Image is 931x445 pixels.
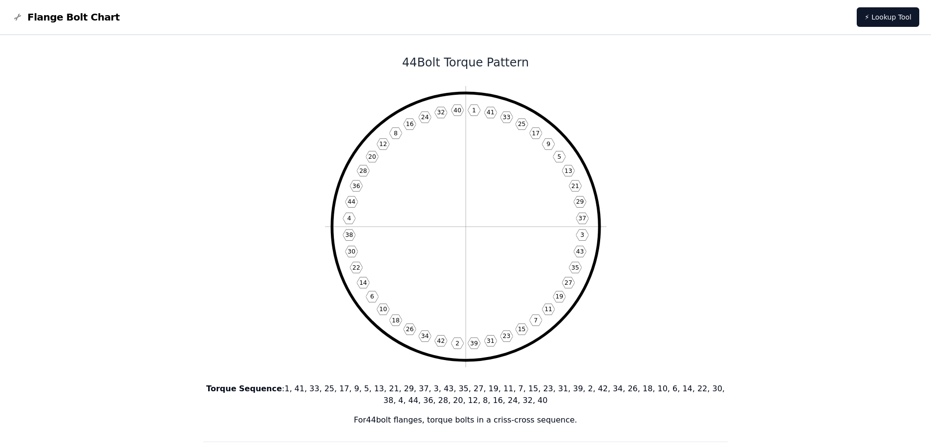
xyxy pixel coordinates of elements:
[518,325,525,333] text: 15
[437,108,445,116] text: 32
[12,10,120,24] a: Flange Bolt Chart LogoFlange Bolt Chart
[564,167,572,174] text: 13
[368,153,376,160] text: 20
[421,332,429,339] text: 34
[502,332,510,339] text: 23
[347,248,355,255] text: 30
[534,317,538,324] text: 7
[421,113,429,121] text: 24
[359,167,367,174] text: 28
[564,279,572,286] text: 27
[571,182,579,190] text: 21
[472,106,476,114] text: 1
[352,182,360,190] text: 36
[347,214,351,222] text: 4
[203,383,728,406] p: : 1, 41, 33, 25, 17, 9, 5, 13, 21, 29, 37, 3, 43, 35, 27, 19, 11, 7, 15, 23, 31, 39, 2, 42, 34, 2...
[470,339,478,347] text: 39
[203,414,728,426] p: For 44 bolt flanges, torque bolts in a criss-cross sequence.
[352,264,360,271] text: 22
[576,248,584,255] text: 43
[544,305,552,313] text: 11
[206,384,282,393] b: Torque Sequence
[532,129,540,137] text: 17
[406,325,413,333] text: 26
[359,279,367,286] text: 14
[557,153,561,160] text: 5
[379,305,387,313] text: 10
[379,140,387,148] text: 12
[546,140,550,148] text: 9
[453,106,461,114] text: 40
[437,337,445,344] text: 42
[857,7,919,27] a: ⚡ Lookup Tool
[502,113,510,121] text: 33
[393,129,397,137] text: 8
[203,55,728,70] h1: 44 Bolt Torque Pattern
[27,10,120,24] span: Flange Bolt Chart
[391,317,399,324] text: 18
[345,231,353,238] text: 38
[455,339,459,347] text: 2
[518,120,525,127] text: 25
[486,337,494,344] text: 31
[571,264,579,271] text: 35
[347,198,355,205] text: 44
[486,108,494,116] text: 41
[576,198,584,205] text: 29
[370,293,374,300] text: 6
[406,120,413,127] text: 16
[555,293,563,300] text: 19
[580,231,584,238] text: 3
[578,214,586,222] text: 37
[12,11,23,23] img: Flange Bolt Chart Logo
